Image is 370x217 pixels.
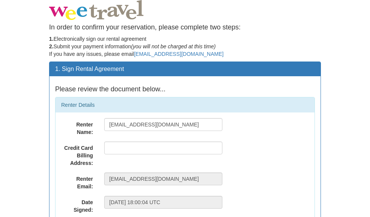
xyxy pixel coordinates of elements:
[55,118,99,136] label: Renter Name:
[55,66,315,72] h3: 1. Sign Rental Agreement
[49,24,321,31] h4: In order to confirm your reservation, please complete two steps:
[131,43,216,49] em: (you will not be charged at this time)
[55,142,99,167] label: Credit Card Billing Address:
[55,86,315,93] h4: Please review the document below...
[49,36,54,42] strong: 1.
[49,43,54,49] strong: 2.
[55,196,99,214] label: Date Signed:
[55,97,314,112] div: Renter Details
[55,172,99,190] label: Renter Email:
[134,51,224,57] a: [EMAIL_ADDRESS][DOMAIN_NAME]
[49,35,321,58] p: Electronically sign our rental agreement Submit your payment information If you have any issues, ...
